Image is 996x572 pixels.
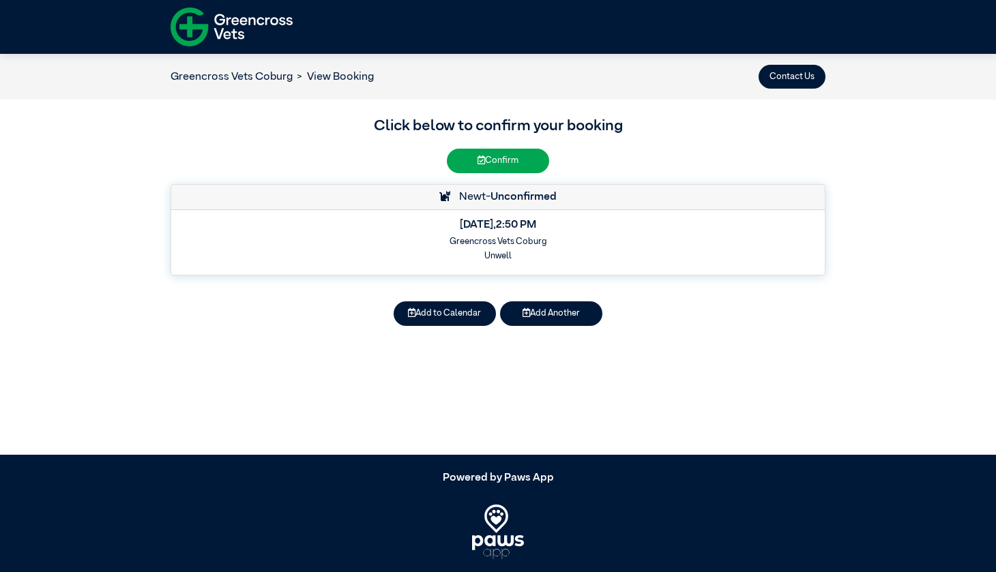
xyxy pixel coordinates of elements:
img: PawsApp [472,505,525,559]
h5: [DATE] , 2:50 PM [180,219,816,232]
strong: Unconfirmed [490,192,557,202]
button: Contact Us [759,65,825,89]
h6: Greencross Vets Coburg [180,237,816,247]
li: View Booking [293,69,374,85]
nav: breadcrumb [171,69,374,85]
button: Add to Calendar [394,301,496,325]
button: Add Another [500,301,602,325]
h3: Click below to confirm your booking [171,115,825,138]
span: Newt [452,192,486,202]
a: Greencross Vets Coburg [171,72,293,82]
button: Confirm [447,149,549,172]
img: f-logo [171,3,293,50]
span: - [486,192,557,202]
h6: Unwell [180,251,816,261]
h5: Powered by Paws App [171,472,825,485]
